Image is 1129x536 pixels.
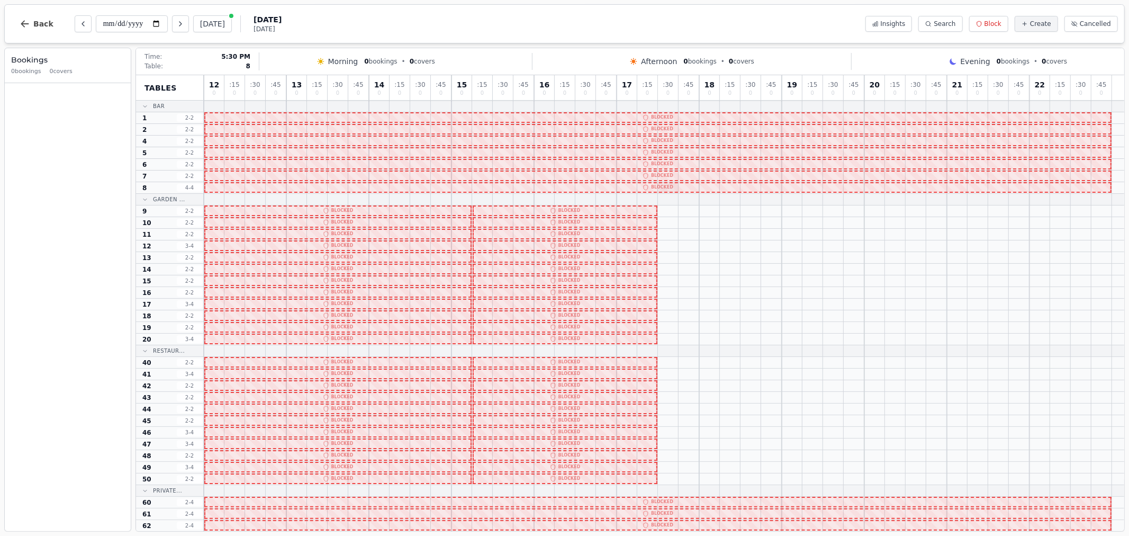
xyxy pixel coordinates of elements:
span: 20 [142,335,151,344]
span: 8 [246,62,250,70]
span: 0 [997,58,1001,65]
span: 18 [142,312,151,320]
span: 9 [142,207,147,216]
span: 7 [142,172,147,181]
span: 16 [142,289,151,297]
span: 2 - 2 [177,359,202,367]
span: [DATE] [254,14,282,25]
span: 0 [212,91,215,96]
span: 0 [501,91,504,96]
span: 0 covers [50,67,73,76]
span: 13 [142,254,151,262]
span: 10 [142,219,151,227]
span: covers [729,57,754,66]
span: 0 [1042,58,1046,65]
span: 0 [976,91,979,96]
span: : 15 [394,82,404,88]
span: 3 - 4 [177,463,202,471]
span: 60 [142,498,151,507]
span: 0 [604,91,608,96]
span: 2 - 2 [177,230,202,238]
span: : 15 [890,82,900,88]
span: 12 [209,81,219,88]
span: : 30 [910,82,920,88]
span: Time: [144,52,162,61]
span: : 45 [353,82,363,88]
span: 0 [460,91,463,96]
span: bookings [997,57,1029,66]
span: 2 [142,126,147,134]
span: 2 - 2 [177,417,202,425]
span: 2 - 2 [177,289,202,297]
span: 2 - 4 [177,498,202,506]
span: Table: [144,62,163,70]
span: : 45 [931,82,941,88]
span: 12 [142,242,151,251]
span: 0 [315,91,319,96]
span: Cancelled [1080,20,1111,28]
span: 61 [142,510,151,519]
span: 0 [1059,91,1062,96]
span: : 30 [332,82,342,88]
span: : 45 [601,82,611,88]
span: 2 - 2 [177,405,202,413]
span: 3 - 4 [177,428,202,436]
span: 0 [357,91,360,96]
button: Insights [865,16,913,32]
span: 40 [142,359,151,367]
span: : 45 [1096,82,1106,88]
span: 45 [142,417,151,425]
span: : 15 [229,82,239,88]
span: : 15 [725,82,735,88]
span: 0 [873,91,876,96]
button: Block [969,16,1008,32]
span: 0 [481,91,484,96]
span: 2 - 2 [177,160,202,168]
span: 0 [684,58,688,65]
span: Block [985,20,1001,28]
span: : 30 [498,82,508,88]
span: Morning [328,56,358,67]
span: 0 [377,91,381,96]
span: 2 - 2 [177,265,202,273]
span: 0 [955,91,959,96]
span: 2 - 2 [177,312,202,320]
span: Back [33,20,53,28]
span: : 30 [663,82,673,88]
span: 13 [292,81,302,88]
span: 2 - 2 [177,114,202,122]
span: 2 - 2 [177,254,202,262]
span: : 15 [559,82,570,88]
span: 0 [295,91,298,96]
span: : 45 [518,82,528,88]
span: 0 [770,91,773,96]
span: 0 [646,91,649,96]
span: 0 [543,91,546,96]
span: 0 [749,91,752,96]
span: 4 [142,137,147,146]
span: : 30 [745,82,755,88]
span: 41 [142,370,151,379]
span: : 45 [1014,82,1024,88]
span: 47 [142,440,151,449]
span: : 30 [1076,82,1086,88]
span: 0 [364,58,368,65]
span: : 30 [415,82,425,88]
span: 0 [439,91,442,96]
span: 42 [142,382,151,390]
span: 17 [622,81,632,88]
span: 0 [914,91,917,96]
span: 2 - 2 [177,475,202,483]
span: 16 [539,81,549,88]
span: 0 [419,91,422,96]
span: 2 - 2 [177,137,202,145]
span: 4 - 4 [177,184,202,192]
span: 0 [1038,91,1041,96]
span: 5 [142,149,147,157]
span: : 15 [477,82,487,88]
span: : 30 [828,82,838,88]
span: bookings [364,57,397,66]
span: : 15 [807,82,817,88]
span: 0 [625,91,628,96]
span: • [721,57,725,66]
